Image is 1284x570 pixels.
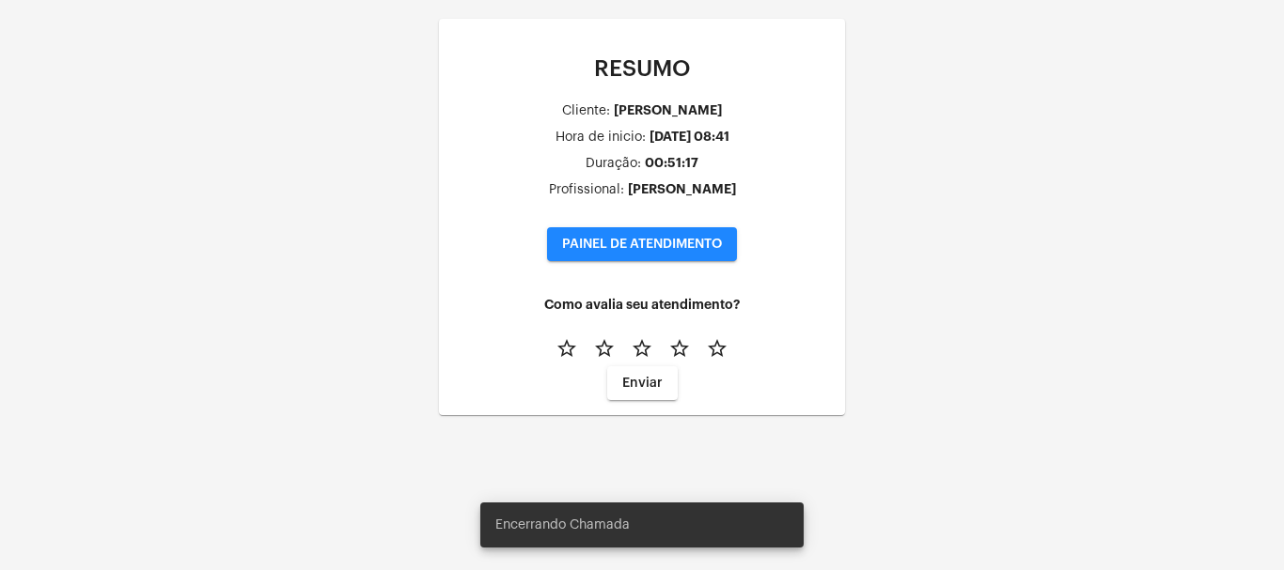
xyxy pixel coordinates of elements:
[650,130,729,144] div: [DATE] 08:41
[547,227,737,261] button: PAINEL DE ATENDIMENTO
[593,337,616,360] mat-icon: star_border
[562,238,722,251] span: PAINEL DE ATENDIMENTO
[549,183,624,197] div: Profissional:
[562,104,610,118] div: Cliente:
[495,516,630,534] span: Encerrando Chamada
[607,366,678,400] button: Enviar
[645,156,698,170] div: 00:51:17
[586,157,641,171] div: Duração:
[454,298,830,312] h4: Como avalia seu atendimento?
[628,182,736,196] div: [PERSON_NAME]
[556,131,646,145] div: Hora de inicio:
[454,56,830,81] p: RESUMO
[614,103,722,117] div: [PERSON_NAME]
[706,337,728,360] mat-icon: star_border
[556,337,578,360] mat-icon: star_border
[668,337,691,360] mat-icon: star_border
[631,337,653,360] mat-icon: star_border
[622,377,663,390] span: Enviar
